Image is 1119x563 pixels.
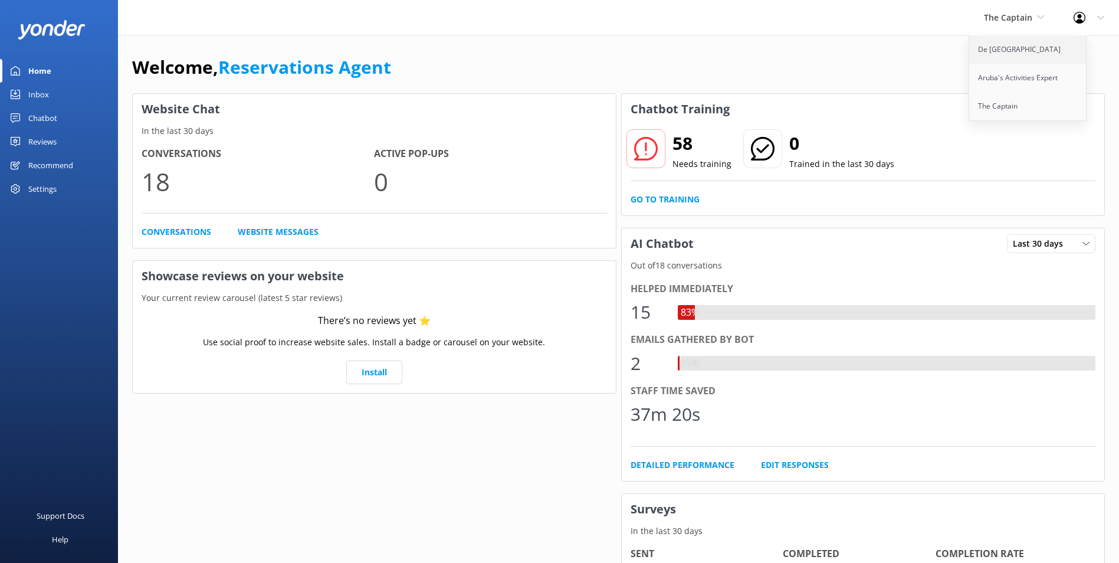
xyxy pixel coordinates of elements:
h4: Completion Rate [936,546,1088,562]
h3: AI Chatbot [622,228,703,259]
div: Inbox [28,83,49,106]
div: Reviews [28,130,57,153]
div: Settings [28,177,57,201]
div: Help [52,528,68,551]
div: 15 [631,298,666,326]
img: yonder-white-logo.png [18,20,86,40]
div: Chatbot [28,106,57,130]
span: Last 30 days [1013,237,1070,250]
p: Your current review carousel (latest 5 star reviews) [133,292,616,305]
a: Reservations Agent [218,55,391,79]
div: Support Docs [37,504,84,528]
div: Helped immediately [631,281,1096,297]
div: There’s no reviews yet ⭐ [318,313,431,329]
a: Aruba's Activities Expert [969,64,1087,92]
h3: Showcase reviews on your website [133,261,616,292]
div: 37m 20s [631,400,700,428]
h4: Conversations [142,146,374,162]
a: Website Messages [238,225,319,238]
a: Install [346,361,402,384]
a: Detailed Performance [631,459,734,472]
div: 11% [678,356,702,371]
p: 0 [374,162,606,201]
div: 83% [678,305,702,320]
p: In the last 30 days [622,525,1105,538]
h3: Chatbot Training [622,94,739,125]
div: Staff time saved [631,384,1096,399]
h2: 58 [672,129,731,158]
a: Go to Training [631,193,700,206]
span: The Captain [984,12,1032,23]
h2: 0 [789,129,894,158]
a: Conversations [142,225,211,238]
div: 2 [631,349,666,378]
h4: Active Pop-ups [374,146,606,162]
div: Emails gathered by bot [631,332,1096,348]
div: Recommend [28,153,73,177]
a: De [GEOGRAPHIC_DATA] [969,35,1087,64]
a: Edit Responses [761,459,829,472]
p: In the last 30 days [133,125,616,138]
h1: Welcome, [132,53,391,81]
p: 18 [142,162,374,201]
a: The Captain [969,92,1087,120]
p: Out of 18 conversations [622,259,1105,272]
p: Use social proof to increase website sales. Install a badge or carousel on your website. [203,336,545,349]
div: Home [28,59,51,83]
h4: Completed [783,546,936,562]
p: Trained in the last 30 days [789,158,894,171]
h3: Website Chat [133,94,616,125]
p: Needs training [672,158,731,171]
h4: Sent [631,546,783,562]
h3: Surveys [622,494,1105,525]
